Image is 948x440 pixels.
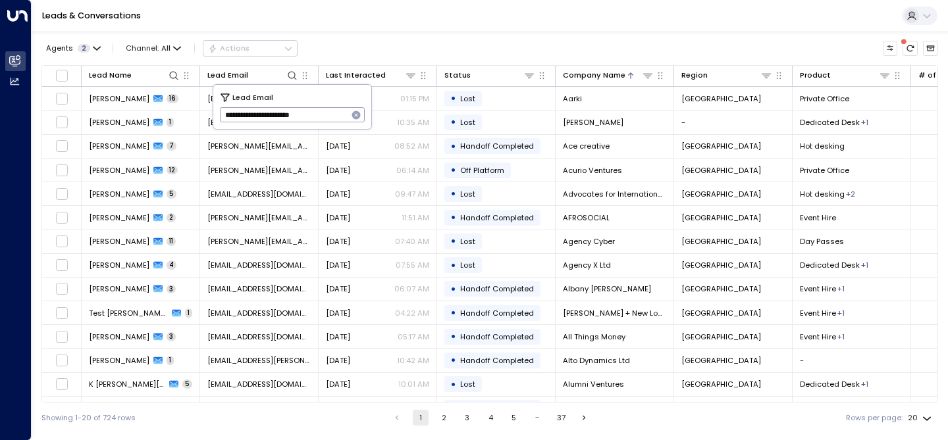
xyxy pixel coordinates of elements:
div: Lead Email [207,69,248,82]
div: • [450,161,456,179]
button: Go to page 37 [553,410,569,426]
span: Event Hire [800,283,836,294]
span: Abi Hopkins [89,117,149,128]
span: Day Passes [800,236,844,247]
span: will.muncey@freeofficefinder.com [207,355,311,366]
span: Lost [460,236,475,247]
span: 4 [167,260,176,270]
span: Dedicated Desk [800,379,860,389]
button: Channel:All [122,41,186,55]
button: Go to page 5 [506,410,522,426]
span: 2 [78,44,90,53]
span: Agency X Ltd [563,260,611,270]
button: Go to page 4 [483,410,498,426]
span: London [681,189,761,199]
p: 10:42 AM [397,355,429,366]
span: Toggle select row [55,116,68,129]
span: Toggle select row [55,235,68,248]
span: Lost [460,379,475,389]
div: Company Name [563,69,625,82]
span: 2 [167,213,176,222]
p: 10:01 AM [398,379,429,389]
span: David Chipfupa [89,212,149,223]
span: abi hopkins [563,117,623,128]
span: There are new threads available. Refresh the grid to view the latest updates. [903,41,918,56]
button: page 1 [413,410,429,426]
span: 5 [182,379,192,389]
span: Toggle select all [55,69,68,82]
p: 04:22 AM [395,308,429,318]
div: 20 [908,410,934,426]
p: 05:17 AM [398,331,429,342]
span: jaume.ayats@acurio.vc [207,165,311,176]
nav: pagination navigation [388,410,593,426]
span: 11 [167,237,176,246]
div: Showing 1-20 of 724 rows [41,412,136,424]
span: Lost [460,189,475,199]
span: Alto Dynamics Ltd [563,355,630,366]
div: Lead Name [89,69,180,82]
div: Region [681,69,772,82]
span: Hot desking [800,189,845,199]
span: Advocates for International Development [563,189,666,199]
span: Sep 03, 2025 [326,355,350,366]
span: London [681,165,761,176]
span: Toggle select row [55,164,68,177]
span: Handoff Completed [460,355,534,366]
span: Handoff Completed [460,308,534,318]
p: 06:07 AM [394,283,429,294]
span: colin@av.vc [207,379,311,389]
span: London [681,212,761,223]
div: Private Office [861,117,868,128]
span: All Things Money [563,331,625,342]
span: Private Office [800,93,849,104]
p: 10:35 AM [397,117,429,128]
span: 1 [167,356,174,365]
span: Aug 15, 2025 [326,308,350,318]
div: • [450,185,456,203]
label: Rows per page: [846,412,903,424]
div: Meeting Rooms [837,283,845,294]
div: Meeting Rooms [837,308,845,318]
span: 12 [167,166,178,175]
span: Lost [460,117,475,128]
span: Toggle select row [55,92,68,105]
p: 09:47 AM [395,189,429,199]
div: Status [444,69,535,82]
p: 07:55 AM [396,260,429,270]
span: 7 [167,141,176,151]
div: Meeting Rooms [837,331,845,342]
span: Toggle select row [55,139,68,153]
span: Aug 11, 2025 [326,236,350,247]
span: Private Office [800,165,849,176]
span: Event Hire [800,212,836,223]
div: • [450,351,456,369]
span: tahir.rauf@a4id.org [207,189,311,199]
div: Lead Name [89,69,132,82]
div: • [450,113,456,131]
button: Actions [203,40,298,56]
span: Toggle select row [55,401,68,414]
div: Private Office [861,260,868,270]
button: Go to page 3 [460,410,475,426]
span: 1 [167,118,174,127]
span: Acurio Ventures [563,165,622,176]
span: grainne.l@agencyx.ie [207,260,311,270]
div: Button group with a nested menu [203,40,298,56]
div: • [450,232,456,250]
span: ola@allthingsmoney.com [207,331,311,342]
span: K Colin Van Ostern [89,379,165,389]
span: abi@abihopkins.co.uk [207,117,311,128]
div: Last Interacted [326,69,386,82]
span: mkenny@albanybeck.com [207,283,311,294]
p: 08:52 AM [394,141,429,151]
span: AFROSOCIAL [563,212,610,223]
button: Go to next page [577,410,592,426]
button: Archived Leads [923,41,938,56]
span: Lost [460,260,475,270]
span: Dedicated Desk [800,260,860,270]
div: • [450,399,456,417]
span: Hot desking [800,141,845,151]
span: Aug 28, 2025 [326,283,350,294]
span: Sep 24, 2025 [326,189,350,199]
